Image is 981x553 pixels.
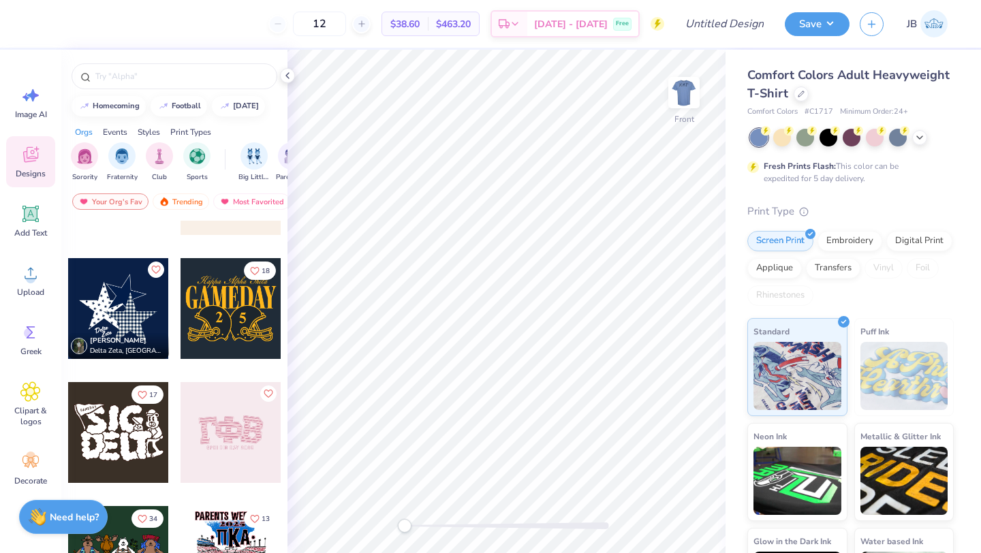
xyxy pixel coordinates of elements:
[886,231,952,251] div: Digital Print
[276,142,307,183] button: filter button
[674,113,694,125] div: Front
[152,148,167,164] img: Club Image
[860,324,889,338] span: Puff Ink
[219,102,230,110] img: trend_line.gif
[817,231,882,251] div: Embroidery
[71,142,98,183] button: filter button
[860,534,923,548] span: Water based Ink
[90,346,163,356] span: Delta Zeta, [GEOGRAPHIC_DATA][US_STATE]
[131,385,163,404] button: Like
[753,342,841,410] img: Standard
[670,79,698,106] img: Front
[753,447,841,515] img: Neon Ink
[20,346,42,357] span: Greek
[260,385,277,402] button: Like
[72,193,149,210] div: Your Org's Fav
[753,429,787,443] span: Neon Ink
[107,172,138,183] span: Fraternity
[183,142,211,183] button: filter button
[15,109,47,120] span: Image AI
[747,106,798,118] span: Comfort Colors
[90,336,146,345] span: [PERSON_NAME]
[233,102,259,110] div: halloween
[238,172,270,183] span: Big Little Reveal
[138,126,160,138] div: Styles
[103,126,127,138] div: Events
[753,324,790,338] span: Standard
[212,96,265,116] button: [DATE]
[77,148,93,164] img: Sorority Image
[747,204,954,219] div: Print Type
[149,392,157,398] span: 17
[805,106,833,118] span: # C1717
[153,193,209,210] div: Trending
[247,148,262,164] img: Big Little Reveal Image
[14,475,47,486] span: Decorate
[293,12,346,36] input: – –
[806,258,860,279] div: Transfers
[747,67,950,101] span: Comfort Colors Adult Heavyweight T-Shirt
[16,168,46,179] span: Designs
[50,511,99,524] strong: Need help?
[158,102,169,110] img: trend_line.gif
[860,429,941,443] span: Metallic & Glitter Ink
[72,172,97,183] span: Sorority
[398,519,411,533] div: Accessibility label
[149,516,157,522] span: 34
[131,509,163,528] button: Like
[78,197,89,206] img: most_fav.gif
[238,142,270,183] div: filter for Big Little Reveal
[238,142,270,183] button: filter button
[920,10,948,37] img: John Brannigan
[860,342,948,410] img: Puff Ink
[390,17,420,31] span: $38.60
[14,227,47,238] span: Add Text
[71,142,98,183] div: filter for Sorority
[17,287,44,298] span: Upload
[146,142,173,183] button: filter button
[148,262,164,278] button: Like
[244,262,276,280] button: Like
[183,142,211,183] div: filter for Sports
[107,142,138,183] button: filter button
[219,197,230,206] img: most_fav.gif
[94,69,268,83] input: Try "Alpha"
[907,16,917,32] span: JB
[159,197,170,206] img: trending.gif
[764,161,836,172] strong: Fresh Prints Flash:
[114,148,129,164] img: Fraternity Image
[151,96,207,116] button: football
[213,193,290,210] div: Most Favorited
[865,258,903,279] div: Vinyl
[901,10,954,37] a: JB
[187,172,208,183] span: Sports
[747,285,813,306] div: Rhinestones
[674,10,775,37] input: Untitled Design
[785,12,850,36] button: Save
[747,258,802,279] div: Applique
[284,148,300,164] img: Parent's Weekend Image
[146,142,173,183] div: filter for Club
[189,148,205,164] img: Sports Image
[170,126,211,138] div: Print Types
[276,172,307,183] span: Parent's Weekend
[262,268,270,274] span: 18
[534,17,608,31] span: [DATE] - [DATE]
[616,19,629,29] span: Free
[436,17,471,31] span: $463.20
[172,102,201,110] div: football
[79,102,90,110] img: trend_line.gif
[276,142,307,183] div: filter for Parent's Weekend
[747,231,813,251] div: Screen Print
[244,509,276,528] button: Like
[753,534,831,548] span: Glow in the Dark Ink
[764,160,931,185] div: This color can be expedited for 5 day delivery.
[72,96,146,116] button: homecoming
[907,258,939,279] div: Foil
[860,447,948,515] img: Metallic & Glitter Ink
[152,172,167,183] span: Club
[8,405,53,427] span: Clipart & logos
[107,142,138,183] div: filter for Fraternity
[75,126,93,138] div: Orgs
[262,516,270,522] span: 13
